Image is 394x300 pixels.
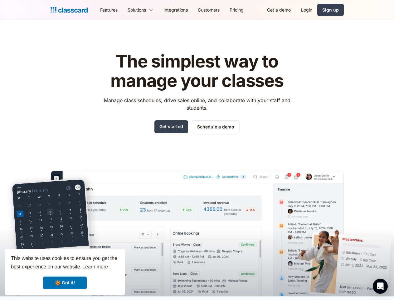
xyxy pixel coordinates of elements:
div: Sign up [322,7,339,13]
a: Pricing [225,3,249,17]
a: home [51,6,88,14]
a: Schedule a demo [192,120,240,133]
a: learn more about cookies [81,262,109,272]
a: Get started [154,120,188,133]
a: Login [296,3,317,17]
div: cookieconsent [5,249,125,295]
a: Sign up [317,4,344,16]
a: Integrations [158,3,193,17]
p: Manage class schedules, drive sales online, and collaborate with your staff and students. [98,97,296,112]
a: dismiss cookie message [43,277,87,289]
div: Open Intercom Messenger [373,279,388,294]
div: Solutions [128,7,146,13]
span: This website uses cookies to ensure you get the best experience on our website. [11,255,119,272]
a: Get a demo [262,3,296,17]
a: Customers [193,3,225,17]
div: Solutions [123,3,158,17]
a: Features [95,3,123,17]
h1: The simplest way to manage your classes [98,52,296,90]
